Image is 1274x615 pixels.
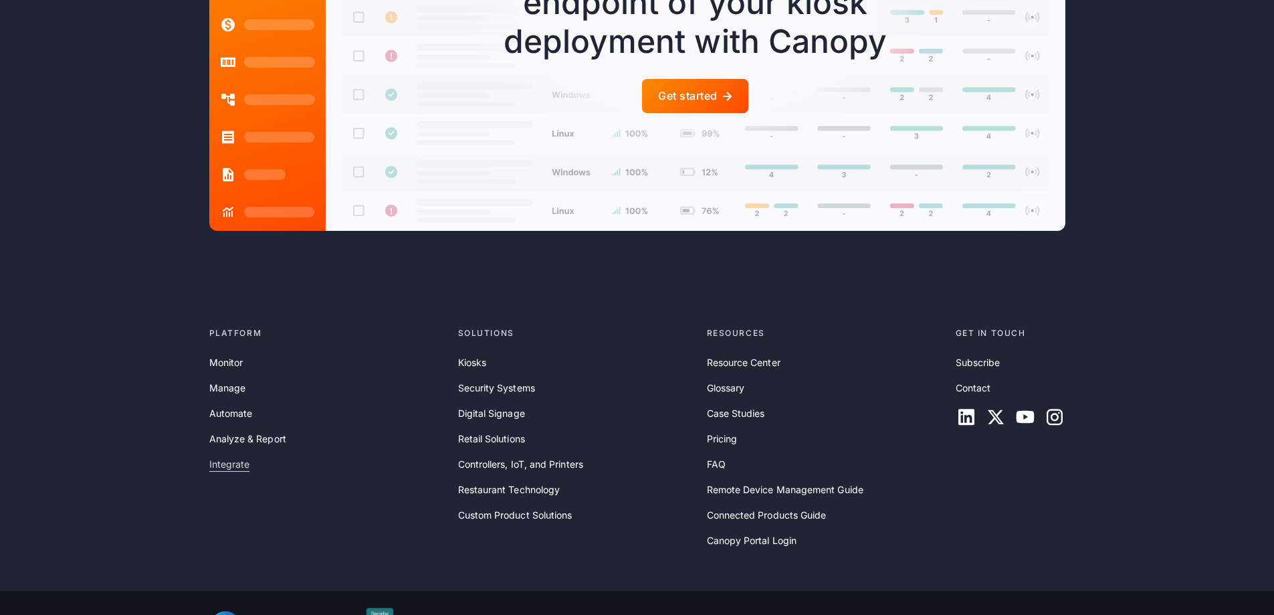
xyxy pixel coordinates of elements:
a: Pricing [707,432,738,446]
a: Security Systems [458,381,535,396]
a: Connected Products Guide [707,508,827,523]
a: Manage [209,381,245,396]
a: Remote Device Management Guide [707,482,863,497]
a: Subscribe [956,355,1000,370]
a: Digital Signage [458,406,525,421]
a: Analyze & Report [209,432,286,446]
a: Restaurant Technology [458,482,560,497]
a: Retail Solutions [458,432,525,446]
a: Monitor [209,355,243,370]
a: Contact [956,381,991,396]
a: Integrate [209,457,250,472]
a: FAQ [707,457,726,472]
a: Custom Product Solutions [458,508,572,523]
a: Case Studies [707,406,765,421]
div: Solutions [458,327,696,339]
a: Resource Center [707,355,780,370]
div: Resources [707,327,945,339]
a: Kiosks [458,355,486,370]
div: Get in touch [956,327,1065,339]
div: Get started [658,90,717,102]
a: Automate [209,406,253,421]
a: Controllers, IoT, and Printers [458,457,583,472]
a: Canopy Portal Login [707,533,797,548]
a: Glossary [707,381,745,396]
a: Get started [642,79,748,113]
div: Platform [209,327,447,339]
